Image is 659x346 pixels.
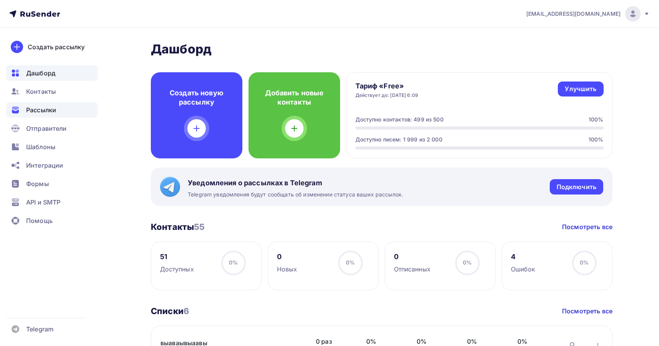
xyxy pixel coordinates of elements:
[467,337,502,346] span: 0%
[6,176,98,191] a: Формы
[557,183,596,191] div: Подключить
[163,88,230,107] h4: Создать новую рассылку
[6,84,98,99] a: Контакты
[151,42,612,57] h2: Дашборд
[526,10,621,18] span: [EMAIL_ADDRESS][DOMAIN_NAME]
[160,264,194,274] div: Доступных
[188,191,403,198] span: Telegram уведомления будут сообщать об изменении статуса ваших рассылок.
[589,136,604,143] div: 100%
[229,259,238,266] span: 0%
[194,222,205,232] span: 55
[463,259,472,266] span: 0%
[261,88,328,107] h4: Добавить новые контакты
[6,102,98,118] a: Рассылки
[26,324,53,334] span: Telegram
[6,121,98,136] a: Отправители
[562,222,612,231] a: Посмотреть все
[355,92,419,98] div: Действует до: [DATE] 6:09
[355,116,444,123] div: Доступно контактов: 499 из 500
[558,82,603,96] a: Улучшить
[394,264,430,274] div: Отписанных
[277,264,297,274] div: Новых
[511,252,536,261] div: 4
[188,178,403,188] span: Уведомления о рассылках в Telegram
[151,221,205,232] h3: Контакты
[580,259,589,266] span: 0%
[417,337,452,346] span: 0%
[394,252,430,261] div: 0
[355,82,419,91] h4: Тариф «Free»
[565,85,596,93] div: Улучшить
[26,124,67,133] span: Отправители
[562,306,612,316] a: Посмотреть все
[355,136,442,143] div: Доступно писем: 1 999 из 2 000
[26,105,56,115] span: Рассылки
[28,42,85,52] div: Создать рассылку
[26,87,56,96] span: Контакты
[26,216,53,225] span: Помощь
[26,161,63,170] span: Интеграции
[151,306,189,316] h3: Списки
[26,142,55,151] span: Шаблоны
[346,259,355,266] span: 0%
[184,306,189,316] span: 6
[6,139,98,155] a: Шаблоны
[26,68,55,78] span: Дашборд
[277,252,297,261] div: 0
[517,337,552,346] span: 0%
[160,252,194,261] div: 51
[316,337,351,346] span: 0 раз
[6,65,98,81] a: Дашборд
[366,337,401,346] span: 0%
[589,116,604,123] div: 100%
[526,6,650,22] a: [EMAIL_ADDRESS][DOMAIN_NAME]
[511,264,536,274] div: Ошибок
[26,198,60,207] span: API и SMTP
[26,179,49,188] span: Формы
